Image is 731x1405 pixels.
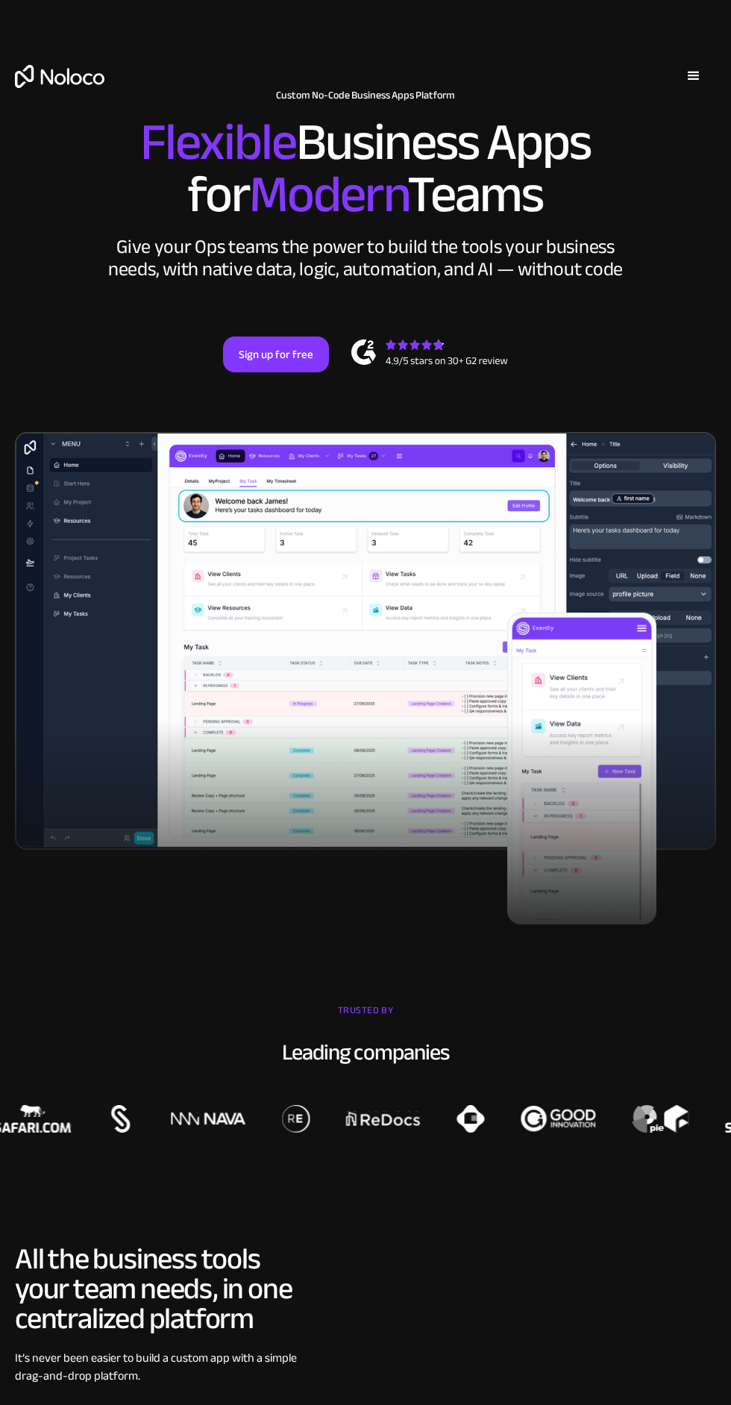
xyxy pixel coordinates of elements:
[671,54,716,98] div: menu
[15,116,716,221] h2: Business Apps for Teams
[223,337,329,372] a: Sign up for free
[15,1245,313,1334] h2: All the business tools your team needs, in one centralized platform
[15,65,104,88] a: home
[249,145,407,243] span: Modern
[104,236,627,281] div: Give your Ops teams the power to build the tools your business needs, with native data, logic, au...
